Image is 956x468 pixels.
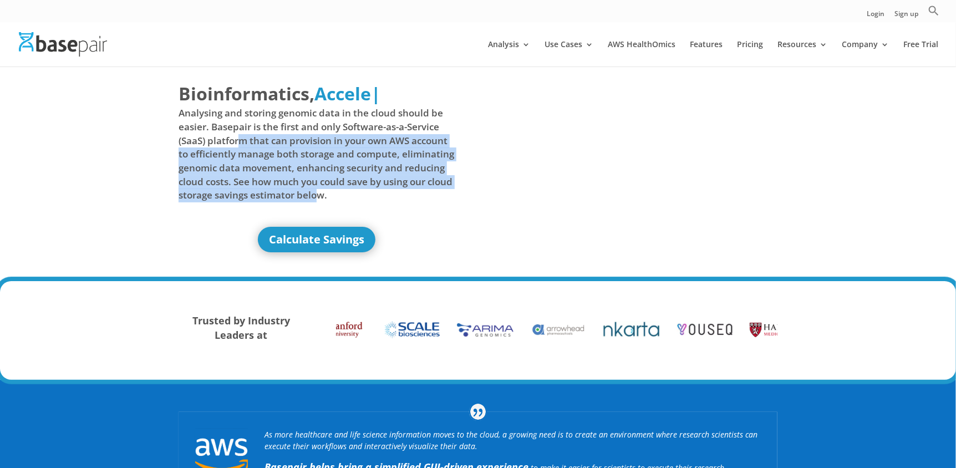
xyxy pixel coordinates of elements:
i: As more healthcare and life science information moves to the cloud, a growing need is to create a... [265,429,757,451]
svg: Search [928,5,939,16]
a: Free Trial [903,40,938,67]
a: AWS HealthOmics [608,40,675,67]
span: Analysing and storing genomic data in the cloud should be easier. Basepair is the first and only ... [179,106,455,202]
strong: Trusted by Industry Leaders at [192,314,290,342]
iframe: Basepair - NGS Analysis Simplified [486,81,762,236]
a: Resources [777,40,827,67]
a: Company [842,40,889,67]
img: Basepair [19,32,107,56]
a: Calculate Savings [258,227,375,252]
a: Sign up [894,11,918,22]
a: Search Icon Link [928,5,939,22]
a: Features [690,40,723,67]
span: | [371,82,381,105]
a: Use Cases [545,40,593,67]
span: Bioinformatics, [179,81,314,106]
a: Login [867,11,884,22]
span: Accele [314,82,371,105]
a: Analysis [488,40,530,67]
a: Pricing [737,40,763,67]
